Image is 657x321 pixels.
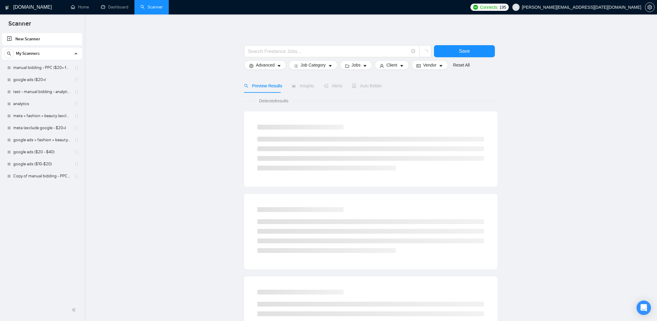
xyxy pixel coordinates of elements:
span: caret-down [400,64,404,68]
a: google ads + fashion + beauty ($1+) [13,134,71,146]
img: upwork-logo.png [473,5,478,10]
li: New Scanner [2,33,82,45]
a: homeHome [71,5,89,10]
span: search [5,51,14,56]
button: folderJobscaret-down [340,60,373,70]
a: meta (exclude google - $20+) [13,122,71,134]
span: Job Category [300,62,325,68]
a: Copy of manual bidding - PPC ($20+ few negatives + title search) [13,170,71,182]
span: caret-down [363,64,367,68]
span: holder [74,65,79,70]
span: Alerts [324,83,343,88]
span: My Scanners [16,48,40,60]
span: double-left [72,307,78,313]
span: caret-down [328,64,332,68]
a: google ads ($10-$20) [13,158,71,170]
span: folder [345,64,349,68]
a: google ads ($20+) [13,74,71,86]
span: Insights [292,83,314,88]
div: Open Intercom Messenger [637,301,651,315]
span: holder [74,174,79,179]
span: setting [249,64,253,68]
span: Preview Results [244,83,282,88]
span: holder [74,138,79,142]
button: Save [434,45,495,57]
span: caret-down [277,64,281,68]
span: caret-down [439,64,443,68]
span: 195 [499,4,506,11]
span: robot [352,84,356,88]
span: Auto Bidder [352,83,382,88]
span: Advanced [256,62,275,68]
span: Connects: [480,4,498,11]
button: barsJob Categorycaret-down [289,60,337,70]
a: test - manual bidding - analytics (no negatives) [13,86,71,98]
span: holder [74,126,79,130]
span: loading [423,49,428,55]
span: holder [74,101,79,106]
span: holder [74,150,79,154]
a: meta + fashion + beauty (exclude google - $20+) [13,110,71,122]
span: Save [459,47,470,55]
span: user [380,64,384,68]
button: idcardVendorcaret-down [411,60,448,70]
span: holder [74,89,79,94]
button: settingAdvancedcaret-down [244,60,286,70]
span: bars [294,64,298,68]
span: Client [386,62,397,68]
span: idcard [417,64,421,68]
a: dashboardDashboard [101,5,128,10]
span: holder [74,77,79,82]
button: search [4,49,14,58]
span: holder [74,114,79,118]
span: Jobs [352,62,361,68]
span: area-chart [292,84,296,88]
a: setting [645,5,655,10]
li: My Scanners [2,48,82,182]
span: holder [74,162,79,167]
span: Scanner [4,19,36,32]
a: google ads ($20 - $40) [13,146,71,158]
a: manual bidding - PPC ($20+ few negatives + title search) [13,62,71,74]
button: userClientcaret-down [375,60,409,70]
a: New Scanner [7,33,77,45]
span: Detected results [255,98,293,104]
span: setting [645,5,654,10]
span: notification [324,84,328,88]
a: analytics [13,98,71,110]
span: Vendor [423,62,436,68]
span: info-circle [411,49,415,53]
span: user [514,5,518,9]
button: setting [645,2,655,12]
img: logo [5,3,9,12]
a: searchScanner [140,5,163,10]
input: Search Freelance Jobs... [248,48,409,55]
a: Reset All [453,62,470,68]
span: search [244,84,248,88]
